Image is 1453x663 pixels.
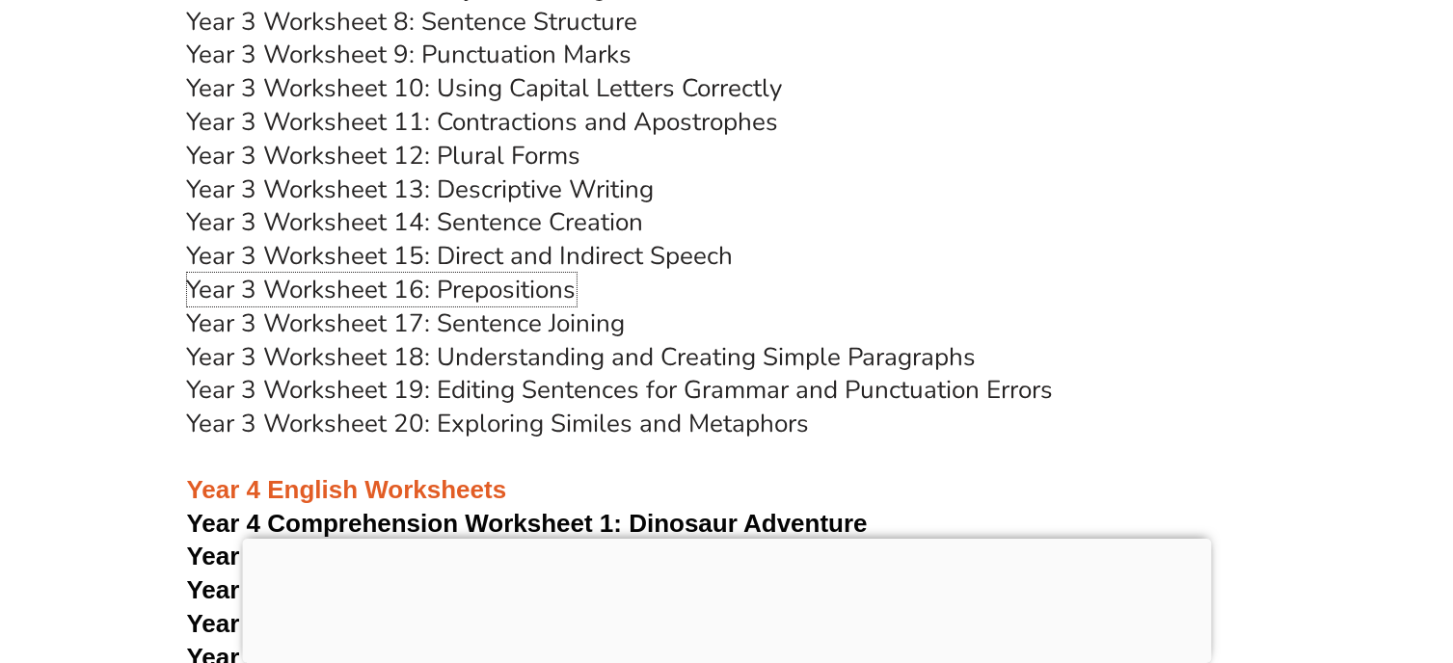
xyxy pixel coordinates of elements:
[187,105,779,139] a: Year 3 Worksheet 11: Contractions and Apostrophes
[187,441,1267,507] h3: Year 4 English Worksheets
[629,509,867,538] span: Dinosaur Adventure
[187,5,638,39] a: Year 3 Worksheet 8: Sentence Structure
[187,509,868,538] a: Year 4 Comprehension Worksheet 1: Dinosaur Adventure
[187,542,807,570] a: Year 4 Comprehension Worksheet 2: Ancient Aztecs
[187,205,644,239] a: Year 3 Worksheet 14: Sentence Creation
[187,509,623,538] span: Year 4 Comprehension Worksheet 1:
[187,340,977,374] a: Year 3 Worksheet 18: Understanding and Creating Simple Paragraphs
[187,172,655,206] a: Year 3 Worksheet 13: Descriptive Writing
[187,71,783,105] a: Year 3 Worksheet 10: Using Capital Letters Correctly
[187,407,810,440] a: Year 3 Worksheet 20: Exploring Similes and Metaphors
[187,575,774,604] a: Year 4 Comprehension Worksheet 3: Barbie Land
[187,273,577,306] a: Year 3 Worksheet 16: Prepositions
[187,38,632,71] a: Year 3 Worksheet 9: Punctuation Marks
[187,139,581,172] a: Year 3 Worksheet 12: Plural Forms
[187,609,776,638] a: Year 4 Comprehension Worksheet 4: Lost in Time
[1357,570,1453,663] iframe: Chat Widget
[187,239,734,273] a: Year 3 Worksheet 15: Direct and Indirect Speech
[187,373,1054,407] a: Year 3 Worksheet 19: Editing Sentences for Grammar and Punctuation Errors
[242,539,1211,658] iframe: Advertisement
[187,306,626,340] a: Year 3 Worksheet 17: Sentence Joining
